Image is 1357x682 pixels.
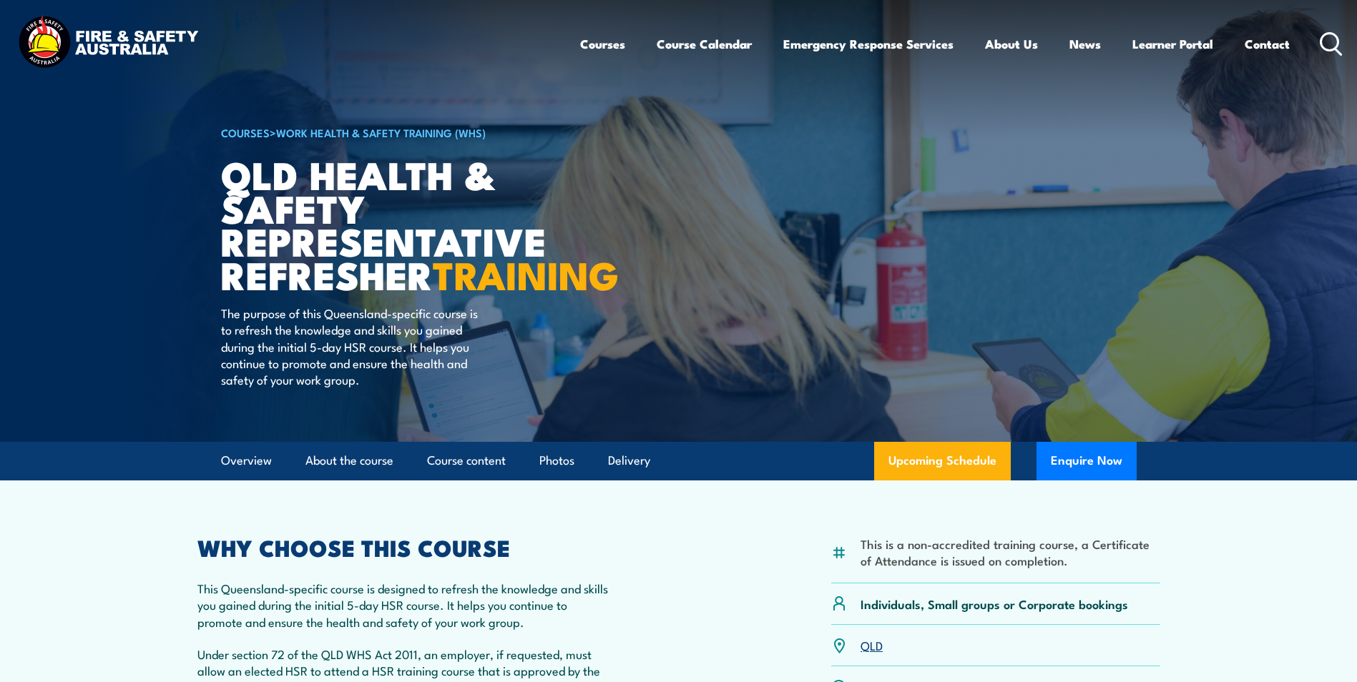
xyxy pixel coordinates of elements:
p: This Queensland-specific course is designed to refresh the knowledge and skills you gained during... [197,580,615,630]
h2: WHY CHOOSE THIS COURSE [197,537,615,557]
a: About Us [985,25,1038,63]
li: This is a non-accredited training course, a Certificate of Attendance is issued on completion. [861,535,1160,569]
a: Delivery [608,442,650,480]
a: Course content [427,442,506,480]
h1: QLD Health & Safety Representative Refresher [221,157,574,291]
p: The purpose of this Queensland-specific course is to refresh the knowledge and skills you gained ... [221,305,482,388]
p: Individuals, Small groups or Corporate bookings [861,595,1128,612]
a: Courses [580,25,625,63]
a: Course Calendar [657,25,752,63]
h6: > [221,124,574,141]
a: Emergency Response Services [783,25,954,63]
a: Photos [539,442,574,480]
button: Enquire Now [1037,442,1137,480]
a: Learner Portal [1132,25,1213,63]
a: News [1069,25,1101,63]
a: About the course [305,442,393,480]
strong: TRAINING [433,244,619,303]
a: Upcoming Schedule [874,442,1011,480]
a: Overview [221,442,272,480]
a: QLD [861,636,883,653]
a: Contact [1245,25,1290,63]
a: COURSES [221,124,270,140]
a: Work Health & Safety Training (WHS) [276,124,486,140]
